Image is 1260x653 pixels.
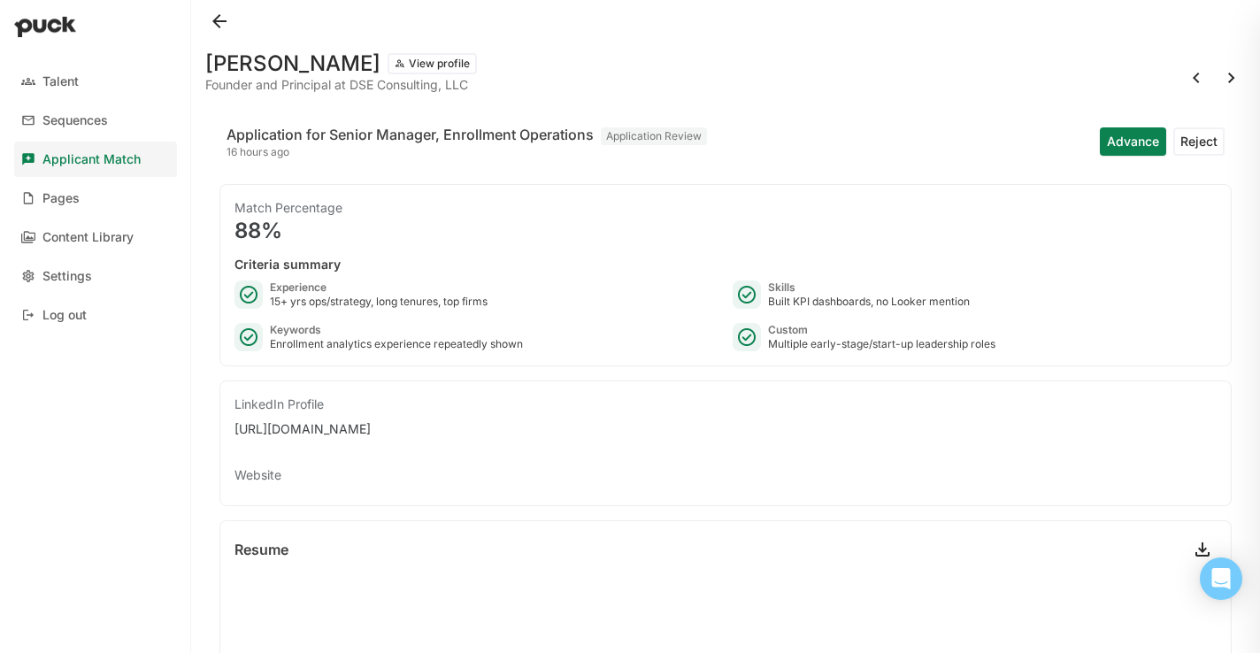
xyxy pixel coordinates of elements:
a: Applicant Match [14,142,177,177]
div: Match Percentage [234,199,1217,217]
div: Custom [768,323,995,337]
a: Pages [14,181,177,216]
h1: [PERSON_NAME] [205,53,380,74]
a: Talent [14,64,177,99]
a: Sequences [14,103,177,138]
a: Settings [14,258,177,294]
div: Applicant Match [42,152,141,167]
div: Content Library [42,230,134,245]
div: Application Review [601,127,707,145]
div: Sequences [42,113,108,128]
div: Open Intercom Messenger [1200,557,1242,600]
div: Built KPI dashboards, no Looker mention [768,295,970,309]
div: Multiple early-stage/start-up leadership roles [768,337,995,351]
button: Advance [1100,127,1166,156]
div: 16 hours ago [227,145,707,159]
div: Resume [234,542,288,557]
div: Criteria summary [234,256,1217,273]
div: LinkedIn Profile [234,396,1217,413]
div: Log out [42,308,87,323]
div: Keywords [270,323,523,337]
div: 88% [234,220,1217,242]
div: Skills [768,280,970,295]
div: Talent [42,74,79,89]
div: Experience [270,280,488,295]
div: Settings [42,269,92,284]
button: View profile [388,53,477,74]
div: Enrollment analytics experience repeatedly shown [270,337,523,351]
div: Founder and Principal at DSE Consulting, LLC [205,78,477,92]
div: Application for Senior Manager, Enrollment Operations [227,124,594,145]
div: [URL][DOMAIN_NAME] [234,420,1217,438]
div: 15+ yrs ops/strategy, long tenures, top firms [270,295,488,309]
button: Reject [1173,127,1225,156]
a: Content Library [14,219,177,255]
div: Pages [42,191,80,206]
div: Website [234,466,1217,484]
